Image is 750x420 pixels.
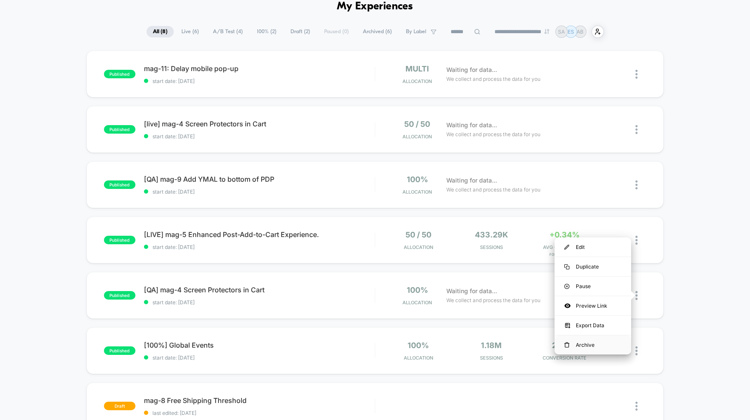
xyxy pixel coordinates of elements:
img: close [635,402,638,411]
span: Allocation [402,134,432,140]
img: close [635,346,638,355]
span: start date: [DATE] [144,189,375,195]
span: last edited: [DATE] [144,410,375,416]
span: published [104,236,135,244]
span: start date: [DATE] [144,133,375,140]
img: close [635,291,638,300]
div: Export Data [555,316,631,335]
span: Sessions [457,355,526,361]
span: 100% [408,341,429,350]
div: Preview Link [555,296,631,315]
span: draft [104,402,135,410]
span: start date: [DATE] [144,244,375,250]
img: menu [564,284,569,289]
span: 50 / 50 [404,120,430,129]
span: Waiting for data... [446,65,497,74]
div: Archive [555,335,631,354]
img: menu [564,264,569,269]
span: We collect and process the data for you [446,186,540,194]
span: Live ( 6 ) [175,26,205,37]
span: We collect and process the data for you [446,75,540,83]
span: 100% [407,175,428,184]
span: We collect and process the data for you [446,296,540,304]
span: A/B Test ( 4 ) [207,26,249,37]
span: [QA] mag-9 Add YMAL to bottom of PDP [144,175,375,183]
h1: My Experiences [337,0,413,13]
span: 1.18M [481,341,502,350]
span: 433.29k [475,230,508,239]
p: AB [577,29,583,35]
span: Archived ( 6 ) [356,26,398,37]
span: Allocation [402,78,432,84]
p: SA [558,29,565,35]
span: multi [405,64,429,73]
span: Waiting for data... [446,120,497,130]
span: Allocation [402,300,432,306]
span: start date: [DATE] [144,78,375,84]
span: 100% ( 2 ) [250,26,283,37]
div: Edit [555,237,631,257]
span: Allocation [404,244,433,250]
img: close [635,180,638,189]
span: Draft ( 2 ) [284,26,316,37]
span: +0.34% [549,230,580,239]
img: close [635,236,638,245]
span: By Label [406,29,426,35]
span: [LIVE] mag-5 Enhanced Post-Add-to-Cart Experience. [144,230,375,239]
img: close [635,70,638,79]
p: ES [568,29,574,35]
span: [100%] Global Events [144,341,375,349]
span: published [104,291,135,300]
img: menu [564,245,569,250]
span: start date: [DATE] [144,299,375,306]
span: Allocation [404,355,433,361]
span: published [104,346,135,355]
span: for v0: Control [530,252,599,257]
span: Waiting for data... [446,176,497,185]
span: published [104,125,135,134]
span: mag-8 Free Shipping Threshold [144,396,375,405]
span: [live] mag-4 Screen Protectors in Cart [144,120,375,128]
span: CONVERSION RATE [530,355,599,361]
span: All ( 8 ) [147,26,174,37]
span: start date: [DATE] [144,354,375,361]
div: Pause [555,277,631,296]
span: mag-11: Delay mobile pop-up [144,64,375,73]
span: AVG ORDER VALUE [530,244,599,250]
div: Duplicate [555,257,631,276]
span: published [104,180,135,189]
span: 50 / 50 [405,230,431,239]
span: We collect and process the data for you [446,130,540,138]
img: close [635,125,638,134]
span: 100% [407,286,428,294]
span: published [104,70,135,78]
img: end [544,29,549,34]
span: Allocation [402,189,432,195]
span: [QA] mag-4 Screen Protectors in Cart [144,286,375,294]
span: Waiting for data... [446,286,497,296]
img: menu [564,342,569,348]
span: Sessions [457,244,526,250]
